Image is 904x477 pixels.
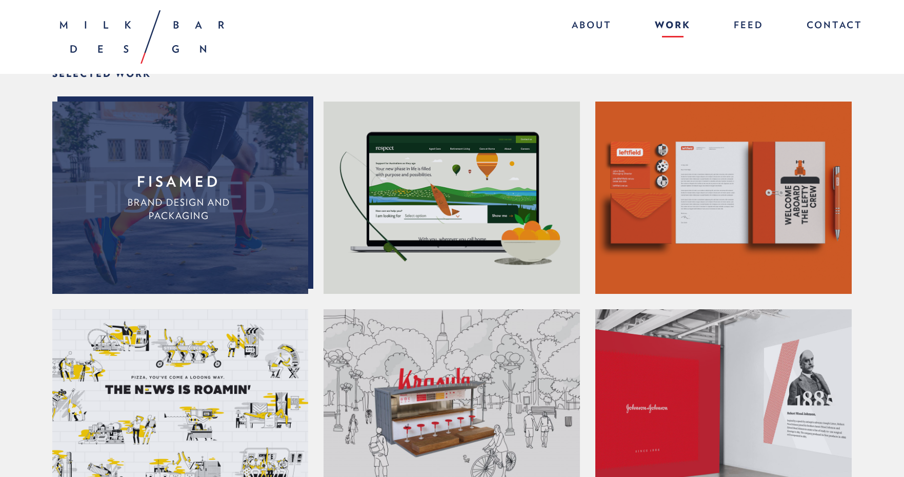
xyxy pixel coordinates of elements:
span: Brand Design and Packaging [128,197,230,221]
strong: Selected Work [52,60,151,78]
a: FisamedBrand Design and Packaging [52,102,307,294]
a: Work [645,15,701,37]
a: Feed [724,15,774,37]
a: Contact [796,15,862,37]
a: About [561,15,622,37]
h2: Fisamed [98,172,260,191]
img: Milk Bar Design [60,10,224,64]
